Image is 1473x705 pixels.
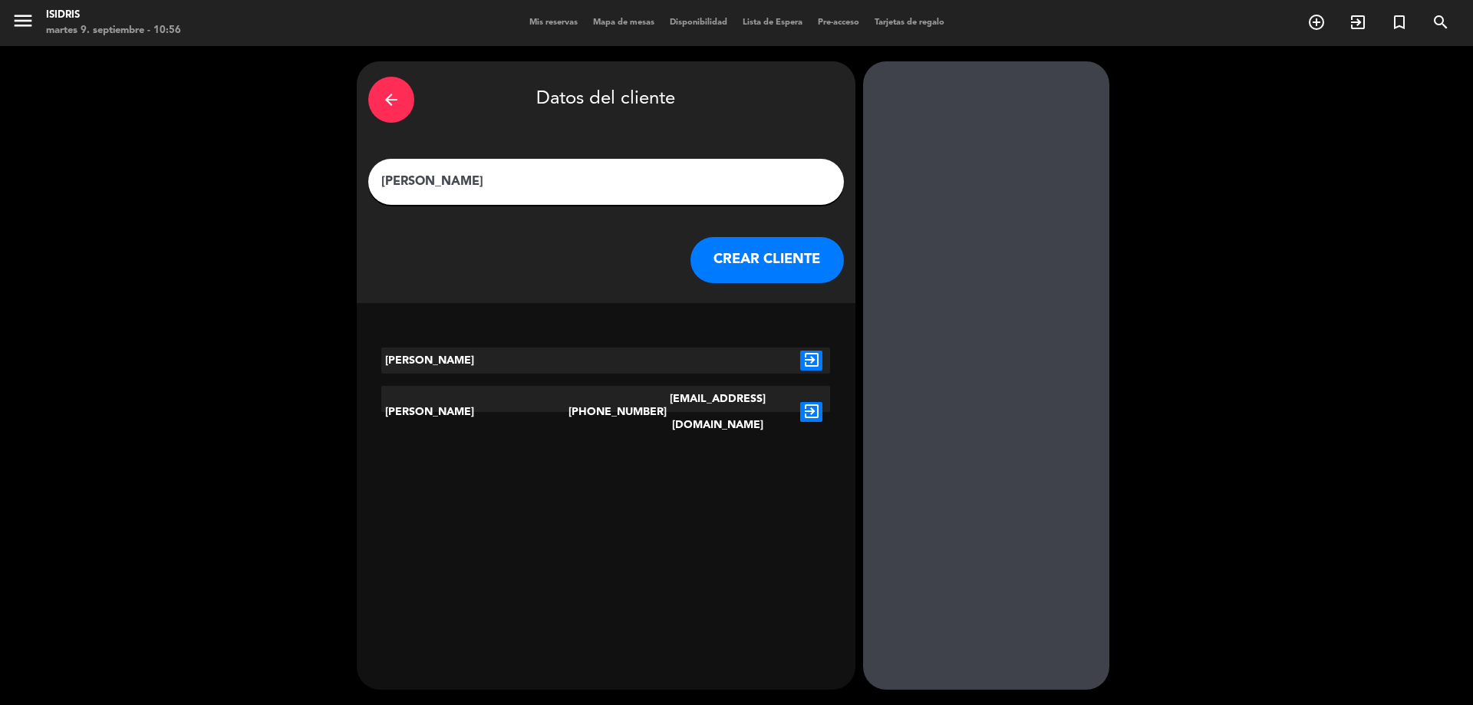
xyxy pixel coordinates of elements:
[690,237,844,283] button: CREAR CLIENTE
[643,386,793,438] div: [EMAIL_ADDRESS][DOMAIN_NAME]
[46,8,181,23] div: isidris
[12,9,35,32] i: menu
[568,386,644,438] div: [PHONE_NUMBER]
[46,23,181,38] div: martes 9. septiembre - 10:56
[1349,13,1367,31] i: exit_to_app
[1307,13,1326,31] i: add_circle_outline
[1432,13,1450,31] i: search
[522,18,585,27] span: Mis reservas
[382,91,400,109] i: arrow_back
[380,171,832,193] input: Escriba nombre, correo electrónico o número de teléfono...
[381,348,568,374] div: [PERSON_NAME]
[800,351,822,371] i: exit_to_app
[662,18,735,27] span: Disponibilidad
[381,386,568,438] div: [PERSON_NAME]
[368,73,844,127] div: Datos del cliente
[867,18,952,27] span: Tarjetas de regalo
[810,18,867,27] span: Pre-acceso
[735,18,810,27] span: Lista de Espera
[12,9,35,38] button: menu
[585,18,662,27] span: Mapa de mesas
[1390,13,1409,31] i: turned_in_not
[800,402,822,422] i: exit_to_app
